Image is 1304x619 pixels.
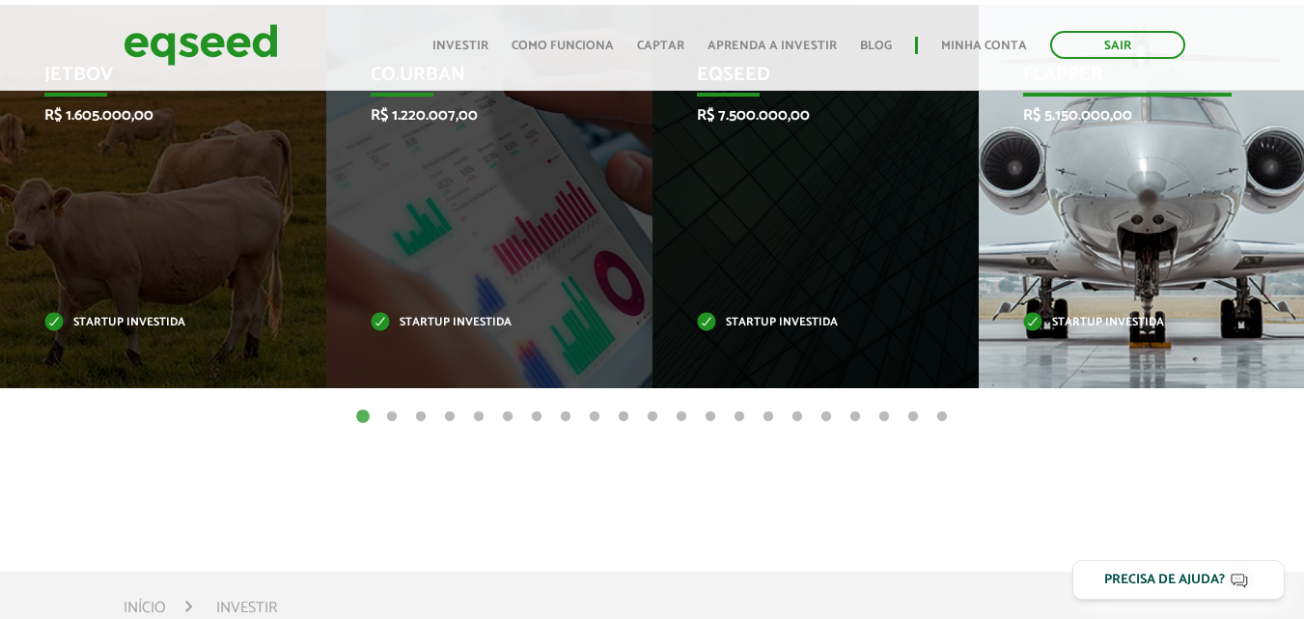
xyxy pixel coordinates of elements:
[469,408,488,427] button: 5 of 21
[874,408,894,427] button: 19 of 21
[637,40,684,52] a: Captar
[124,19,278,70] img: EqSeed
[556,408,575,427] button: 8 of 21
[527,408,546,427] button: 7 of 21
[817,408,836,427] button: 17 of 21
[585,408,604,427] button: 9 of 21
[903,408,923,427] button: 20 of 21
[697,106,905,125] p: R$ 7.500.000,00
[759,408,778,427] button: 15 of 21
[512,40,614,52] a: Como funciona
[1050,31,1185,59] a: Sair
[44,106,253,125] p: R$ 1.605.000,00
[672,408,691,427] button: 12 of 21
[614,408,633,427] button: 10 of 21
[124,601,166,616] a: Início
[353,408,373,427] button: 1 of 21
[432,40,488,52] a: Investir
[1023,106,1232,125] p: R$ 5.150.000,00
[788,408,807,427] button: 16 of 21
[382,408,402,427] button: 2 of 21
[697,318,905,328] p: Startup investida
[371,318,579,328] p: Startup investida
[44,318,253,328] p: Startup investida
[860,40,892,52] a: Blog
[707,40,837,52] a: Aprenda a investir
[730,408,749,427] button: 14 of 21
[411,408,430,427] button: 3 of 21
[440,408,459,427] button: 4 of 21
[701,408,720,427] button: 13 of 21
[371,106,579,125] p: R$ 1.220.007,00
[846,408,865,427] button: 18 of 21
[643,408,662,427] button: 11 of 21
[1023,318,1232,328] p: Startup investida
[941,40,1027,52] a: Minha conta
[932,408,952,427] button: 21 of 21
[498,408,517,427] button: 6 of 21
